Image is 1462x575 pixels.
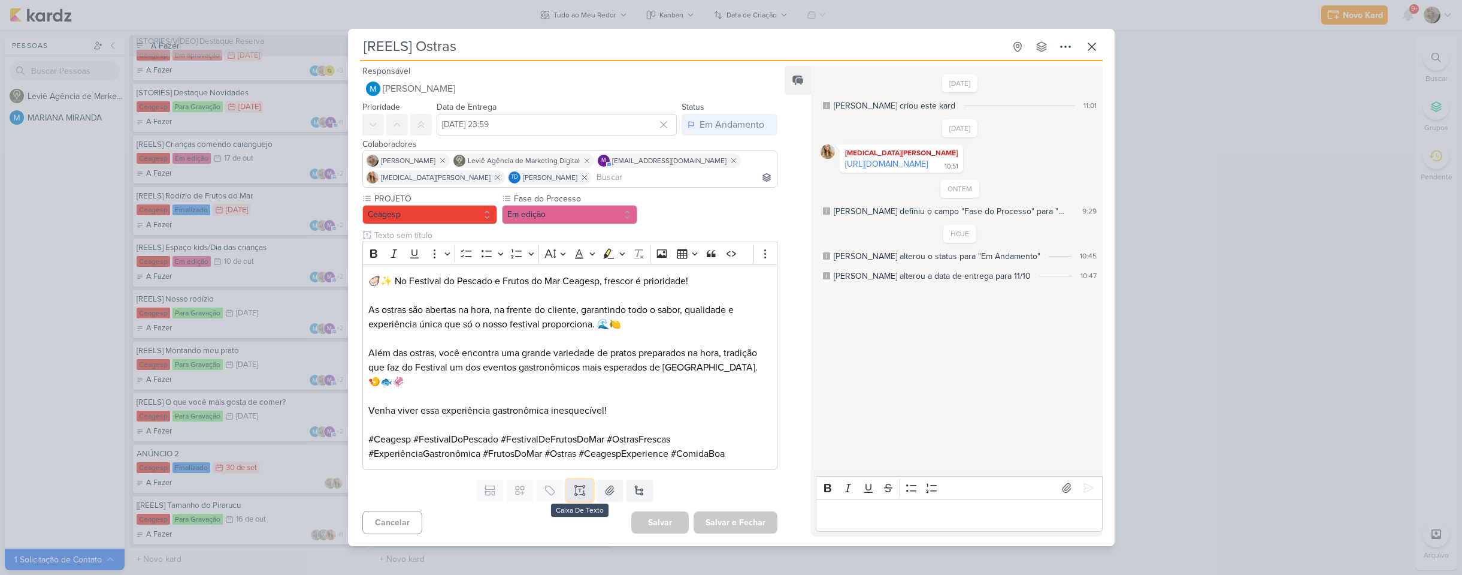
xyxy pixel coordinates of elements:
input: Texto sem título [372,229,778,242]
label: Status [682,102,704,112]
div: 10:45 [1080,251,1097,261]
label: Prioridade [362,102,400,112]
span: [PERSON_NAME] [383,82,455,96]
div: 10:51 [945,162,958,171]
div: Editor toolbar [816,476,1102,499]
div: Thais de carvalho [508,171,520,183]
p: Além das ostras, você encontra uma grande variedade de pratos preparados na hora, tradição que fa... [368,346,771,389]
span: Leviê Agência de Marketing Digital [468,155,580,166]
button: Em Andamento [682,114,777,136]
button: Em edição [502,205,637,224]
div: Este log é visível à todos no kard [823,252,830,260]
input: Buscar [594,170,775,185]
span: [MEDICAL_DATA][PERSON_NAME] [381,172,491,183]
a: [URL][DOMAIN_NAME] [845,159,928,169]
img: Yasmin Yumi [821,144,835,159]
div: Editor toolbar [362,242,778,265]
div: [MEDICAL_DATA][PERSON_NAME] [842,147,961,159]
div: Em Andamento [700,118,764,132]
span: [PERSON_NAME] [523,172,577,183]
label: Fase do Processo [513,192,637,205]
p: Venha viver essa experiência gastronômica inesquecível! [368,389,771,418]
div: 9:29 [1082,206,1097,216]
img: Sarah Violante [367,155,379,167]
div: MARIANA criou este kard [834,100,955,112]
div: Este log é visível à todos no kard [823,272,830,279]
div: MARIANA definiu o campo "Fase do Processo" para "Em edição" [834,205,1065,218]
label: Responsável [362,66,410,76]
div: mlegnaioli@gmail.com [598,155,610,167]
input: Kard Sem Título [360,36,1004,58]
label: PROJETO [373,192,498,205]
div: Este log é visível à todos no kard [823,102,830,109]
p: As ostras são abertas na hora, na frente do cliente, garantindo todo o sabor, qualidade e experiê... [368,288,771,332]
div: 10:47 [1080,270,1097,281]
p: m [601,158,606,164]
button: Ceagesp [362,205,498,224]
div: MARIANA alterou o status para "Em Andamento" [834,250,1040,263]
p: 🦪✨ No Festival do Pescado e Frutos do Mar Ceagesp, frescor é prioridade! [368,274,771,288]
div: Caixa De Texto [551,504,609,517]
div: Editor editing area: main [362,264,778,470]
img: Leviê Agência de Marketing Digital [453,155,465,167]
div: Editor editing area: main [816,499,1102,532]
p: #Ceagesp #FestivalDoPescado #FestivalDeFrutosDoMar #OstrasFrescas #ExperiênciaGastronômica #Fruto... [368,432,771,461]
img: MARIANA MIRANDA [366,82,380,96]
div: Este log é visível à todos no kard [823,207,830,215]
div: MARIANA alterou a data de entrega para 11/10 [834,270,1031,282]
span: [EMAIL_ADDRESS][DOMAIN_NAME] [612,155,727,166]
label: Data de Entrega [437,102,497,112]
button: [PERSON_NAME] [362,78,778,100]
button: Cancelar [362,511,422,534]
div: 11:01 [1083,100,1097,111]
p: Td [511,174,518,180]
img: Yasmin Yumi [367,171,379,183]
input: Select a date [437,114,677,136]
div: Colaboradores [362,138,778,150]
span: [PERSON_NAME] [381,155,435,166]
